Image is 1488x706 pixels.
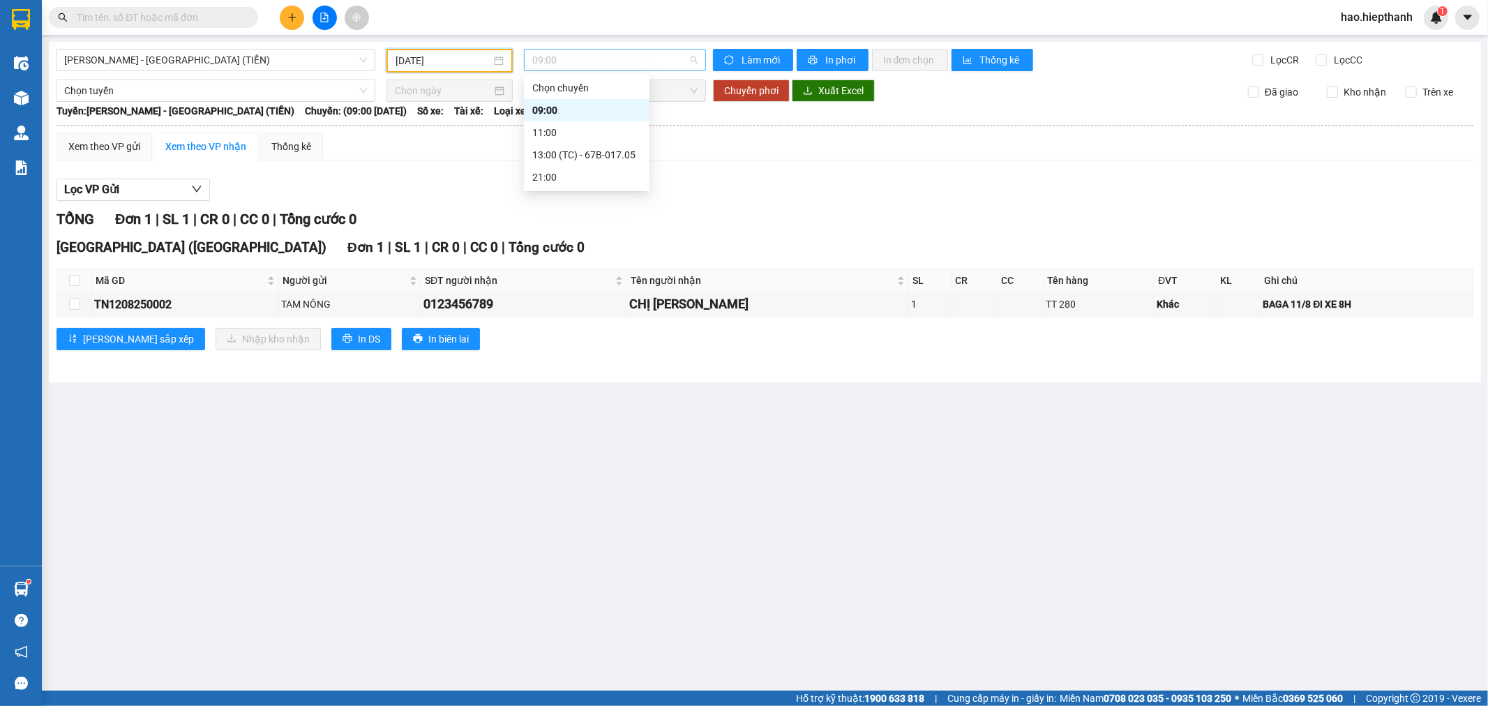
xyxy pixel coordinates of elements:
[57,211,94,227] span: TỔNG
[57,328,205,350] button: sort-ascending[PERSON_NAME] sắp xếp
[68,139,140,154] div: Xem theo VP gửi
[57,179,210,201] button: Lọc VP Gửi
[532,103,641,118] div: 09:00
[14,582,29,596] img: warehouse-icon
[1104,693,1231,704] strong: 0708 023 035 - 0935 103 250
[417,103,444,119] span: Số xe:
[724,55,736,66] span: sync
[64,80,367,101] span: Chọn tuyến
[413,333,423,345] span: printer
[395,83,492,98] input: Chọn ngày
[1155,269,1217,292] th: ĐVT
[280,211,356,227] span: Tổng cước 0
[502,239,505,255] span: |
[352,13,361,22] span: aim
[14,160,29,175] img: solution-icon
[425,239,428,255] span: |
[14,56,29,70] img: warehouse-icon
[83,331,194,347] span: [PERSON_NAME] sắp xếp
[1157,296,1214,312] div: Khác
[532,125,641,140] div: 11:00
[532,80,641,96] div: Chọn chuyến
[92,292,279,317] td: TN1208250002
[64,181,119,198] span: Lọc VP Gửi
[952,49,1033,71] button: bar-chartThống kê
[1430,11,1443,24] img: icon-new-feature
[57,239,326,255] span: [GEOGRAPHIC_DATA] ([GEOGRAPHIC_DATA])
[627,292,909,317] td: CHỊ PHƯƠNG
[935,691,937,706] span: |
[524,77,649,99] div: Chọn chuyến
[320,13,329,22] span: file-add
[423,294,624,314] div: 0123456789
[825,52,857,68] span: In phơi
[742,52,782,68] span: Làm mới
[463,239,467,255] span: |
[1455,6,1480,30] button: caret-down
[1440,6,1445,16] span: 1
[797,49,869,71] button: printerIn phơi
[271,139,311,154] div: Thống kê
[428,331,469,347] span: In biên lai
[1438,6,1448,16] sup: 1
[343,333,352,345] span: printer
[313,6,337,30] button: file-add
[963,55,975,66] span: bar-chart
[998,269,1044,292] th: CC
[818,83,864,98] span: Xuất Excel
[77,10,241,25] input: Tìm tên, số ĐT hoặc mã đơn
[281,296,419,312] div: TAM NÔNG
[115,211,152,227] span: Đơn 1
[305,103,407,119] span: Chuyến: (09:00 [DATE])
[532,170,641,185] div: 21:00
[1338,84,1392,100] span: Kho nhận
[395,239,421,255] span: SL 1
[280,6,304,30] button: plus
[200,211,230,227] span: CR 0
[68,333,77,345] span: sort-ascending
[864,693,924,704] strong: 1900 633 818
[57,105,294,117] b: Tuyến: [PERSON_NAME] - [GEOGRAPHIC_DATA] (TIỀN)
[1330,8,1424,26] span: hao.hiepthanh
[872,49,948,71] button: In đơn chọn
[792,80,875,102] button: downloadXuất Excel
[1261,269,1473,292] th: Ghi chú
[402,328,480,350] button: printerIn biên lai
[911,296,949,312] div: 1
[347,239,384,255] span: Đơn 1
[1329,52,1365,68] span: Lọc CC
[713,80,790,102] button: Chuyển phơi
[1461,11,1474,24] span: caret-down
[287,13,297,22] span: plus
[454,103,483,119] span: Tài xế:
[808,55,820,66] span: printer
[64,50,367,70] span: Hồ Chí Minh - Tân Châu (TIỀN)
[216,328,321,350] button: downloadNhập kho nhận
[947,691,1056,706] span: Cung cấp máy in - giấy in:
[1259,84,1304,100] span: Đã giao
[163,211,190,227] span: SL 1
[980,52,1022,68] span: Thống kê
[509,239,585,255] span: Tổng cước 0
[796,691,924,706] span: Hỗ trợ kỹ thuật:
[1417,84,1459,100] span: Trên xe
[27,580,31,584] sup: 1
[15,645,28,659] span: notification
[1060,691,1231,706] span: Miền Nam
[358,331,380,347] span: In DS
[191,183,202,195] span: down
[1263,296,1471,312] div: BAGA 11/8 ĐI XE 8H
[156,211,159,227] span: |
[909,269,952,292] th: SL
[470,239,498,255] span: CC 0
[494,103,529,119] span: Loại xe:
[94,296,276,313] div: TN1208250002
[15,614,28,627] span: question-circle
[1046,296,1152,312] div: TT 280
[1353,691,1355,706] span: |
[233,211,236,227] span: |
[283,273,407,288] span: Người gửi
[1217,269,1261,292] th: KL
[240,211,269,227] span: CC 0
[1235,696,1239,701] span: ⚪️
